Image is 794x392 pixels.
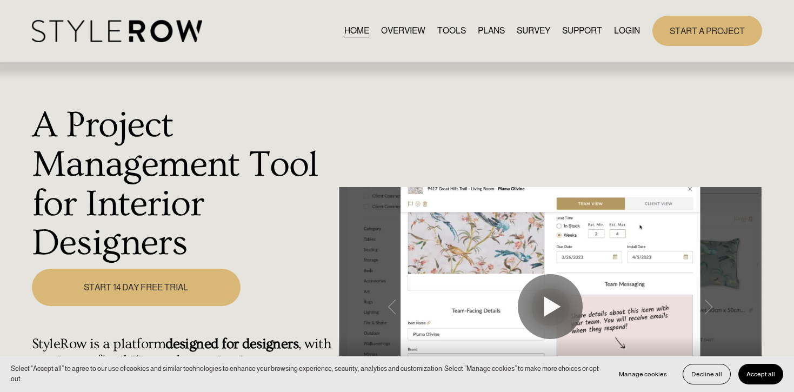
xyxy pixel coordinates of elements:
[478,23,505,38] a: PLANS
[738,364,783,384] button: Accept all
[562,24,602,37] span: SUPPORT
[32,336,333,369] h4: StyleRow is a platform , with maximum flexibility and organization.
[517,23,550,38] a: SURVEY
[32,20,202,42] img: StyleRow
[344,23,369,38] a: HOME
[381,23,425,38] a: OVERVIEW
[614,23,640,38] a: LOGIN
[562,23,602,38] a: folder dropdown
[691,370,722,378] span: Decline all
[611,364,675,384] button: Manage cookies
[11,364,600,384] p: Select “Accept all” to agree to our use of cookies and similar technologies to enhance your brows...
[437,23,466,38] a: TOOLS
[32,105,333,263] h1: A Project Management Tool for Interior Designers
[619,370,667,378] span: Manage cookies
[165,336,298,352] strong: designed for designers
[32,269,241,306] a: START 14 DAY FREE TRIAL
[652,16,762,45] a: START A PROJECT
[518,274,583,339] button: Play
[746,370,775,378] span: Accept all
[683,364,731,384] button: Decline all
